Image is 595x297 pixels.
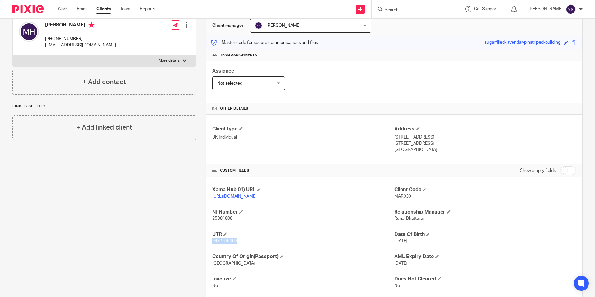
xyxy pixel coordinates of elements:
[394,276,576,282] h4: Dues Not Cleared
[394,209,576,215] h4: Relationship Manager
[394,140,576,147] p: [STREET_ADDRESS]
[220,53,257,58] span: Team assignments
[212,239,237,243] span: 6437635162
[212,134,394,140] p: UK Individual
[394,186,576,193] h4: Client Code
[212,209,394,215] h4: NI Number
[58,6,68,12] a: Work
[45,42,116,48] p: [EMAIL_ADDRESS][DOMAIN_NAME]
[485,39,560,46] div: sugarfilled-lavendar-pinstriped-building
[212,284,218,288] span: No
[212,126,394,132] h4: Client type
[394,253,576,260] h4: AML Expiry Date
[19,22,39,42] img: svg%3E
[77,6,87,12] a: Email
[212,276,394,282] h4: Inactive
[394,261,407,266] span: [DATE]
[528,6,563,12] p: [PERSON_NAME]
[474,7,498,11] span: Get Support
[211,40,318,46] p: Master code for secure communications and files
[394,284,400,288] span: No
[12,5,44,13] img: Pixie
[217,81,242,86] span: Not selected
[12,104,196,109] p: Linked clients
[212,231,394,238] h4: UTR
[212,168,394,173] h4: CUSTOM FIELDS
[566,4,576,14] img: svg%3E
[520,167,556,174] label: Show empty fields
[76,123,132,132] h4: + Add linked client
[394,134,576,140] p: [STREET_ADDRESS]
[45,36,116,42] p: [PHONE_NUMBER]
[394,231,576,238] h4: Date Of Birth
[212,22,244,29] h3: Client manager
[45,22,116,30] h4: [PERSON_NAME]
[394,194,411,199] span: MAR039
[384,7,440,13] input: Search
[394,147,576,153] p: [GEOGRAPHIC_DATA]
[159,58,180,63] p: More details
[96,6,111,12] a: Clients
[220,106,248,111] span: Other details
[394,126,576,132] h4: Address
[394,239,407,243] span: [DATE]
[88,22,95,28] i: Primary
[212,216,232,221] span: 25B81808
[212,253,394,260] h4: Country Of Origin(Passport)
[140,6,155,12] a: Reports
[266,23,301,28] span: [PERSON_NAME]
[212,194,257,199] a: [URL][DOMAIN_NAME]
[82,77,126,87] h4: + Add contact
[255,22,262,29] img: svg%3E
[212,261,255,266] span: [GEOGRAPHIC_DATA]
[120,6,130,12] a: Team
[212,186,394,193] h4: Xama Hub 01) URL
[212,68,234,73] span: Assignee
[394,216,424,221] span: Runal Bhattarai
